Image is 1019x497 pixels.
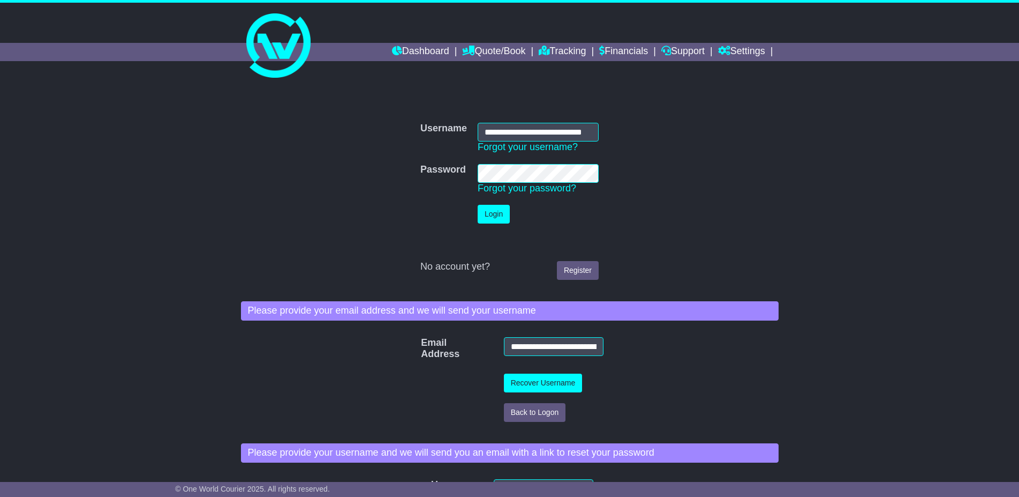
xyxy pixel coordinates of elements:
[539,43,586,61] a: Tracking
[420,123,467,135] label: Username
[416,337,435,360] label: Email Address
[661,43,705,61] a: Support
[504,403,566,422] button: Back to Logon
[478,142,578,152] a: Forgot your username?
[392,43,449,61] a: Dashboard
[557,261,599,280] a: Register
[420,261,599,273] div: No account yet?
[478,205,510,224] button: Login
[718,43,765,61] a: Settings
[599,43,648,61] a: Financials
[462,43,525,61] a: Quote/Book
[504,374,583,392] button: Recover Username
[478,183,576,194] a: Forgot your password?
[175,485,330,493] span: © One World Courier 2025. All rights reserved.
[241,301,779,321] div: Please provide your email address and we will send your username
[420,164,466,176] label: Password
[426,479,440,491] label: Username
[241,443,779,463] div: Please provide your username and we will send you an email with a link to reset your password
